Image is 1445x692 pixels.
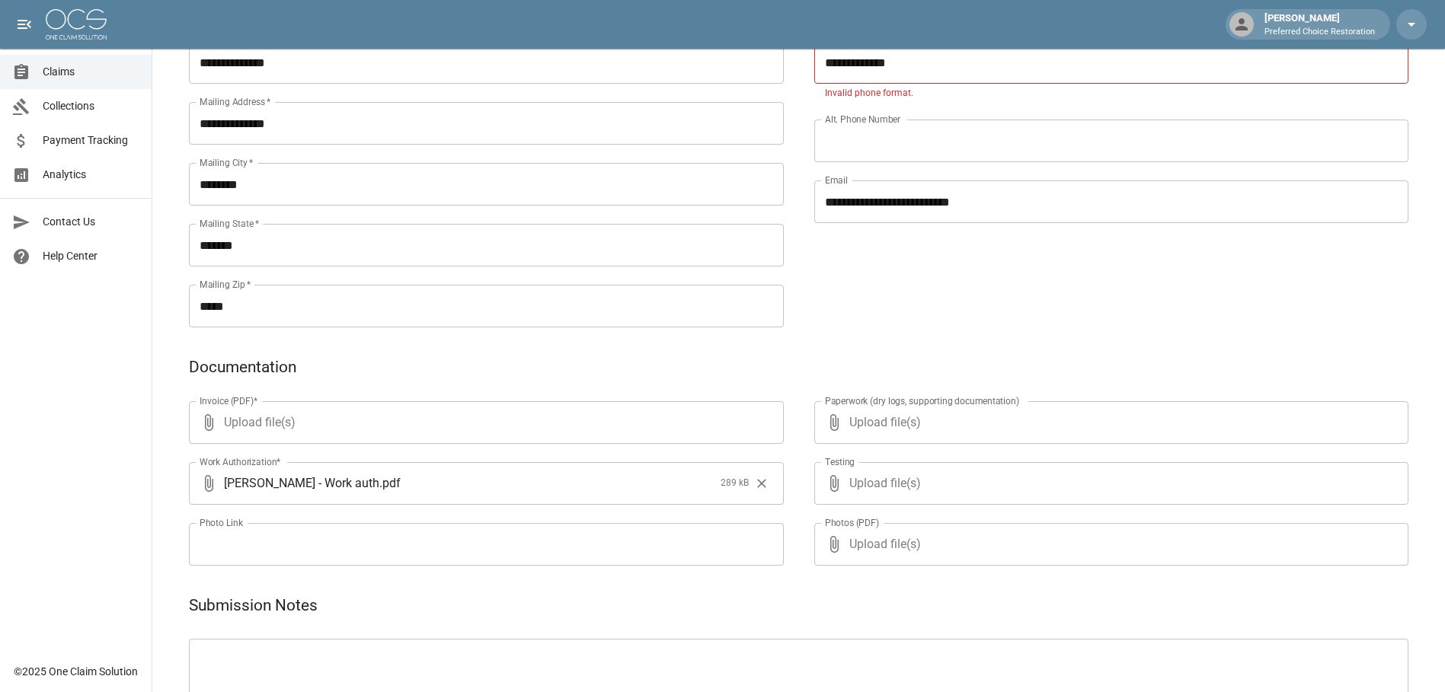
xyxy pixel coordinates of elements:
[200,278,251,291] label: Mailing Zip
[721,476,749,491] span: 289 kB
[43,132,139,148] span: Payment Tracking
[43,167,139,183] span: Analytics
[750,472,773,495] button: Clear
[849,462,1368,505] span: Upload file(s)
[379,474,401,492] span: . pdf
[200,156,254,169] label: Mailing City
[825,174,848,187] label: Email
[825,516,879,529] label: Photos (PDF)
[200,516,243,529] label: Photo Link
[825,455,855,468] label: Testing
[1258,11,1381,38] div: [PERSON_NAME]
[825,86,1399,101] p: Invalid phone format.
[849,401,1368,444] span: Upload file(s)
[9,9,40,40] button: open drawer
[43,214,139,230] span: Contact Us
[200,394,258,407] label: Invoice (PDF)*
[43,98,139,114] span: Collections
[224,401,743,444] span: Upload file(s)
[1264,26,1375,39] p: Preferred Choice Restoration
[43,64,139,80] span: Claims
[14,664,138,679] div: © 2025 One Claim Solution
[200,455,281,468] label: Work Authorization*
[43,248,139,264] span: Help Center
[46,9,107,40] img: ocs-logo-white-transparent.png
[849,523,1368,566] span: Upload file(s)
[825,394,1019,407] label: Paperwork (dry logs, supporting documentation)
[200,95,270,108] label: Mailing Address
[825,113,900,126] label: Alt. Phone Number
[200,217,259,230] label: Mailing State
[224,474,379,492] span: [PERSON_NAME] - Work auth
